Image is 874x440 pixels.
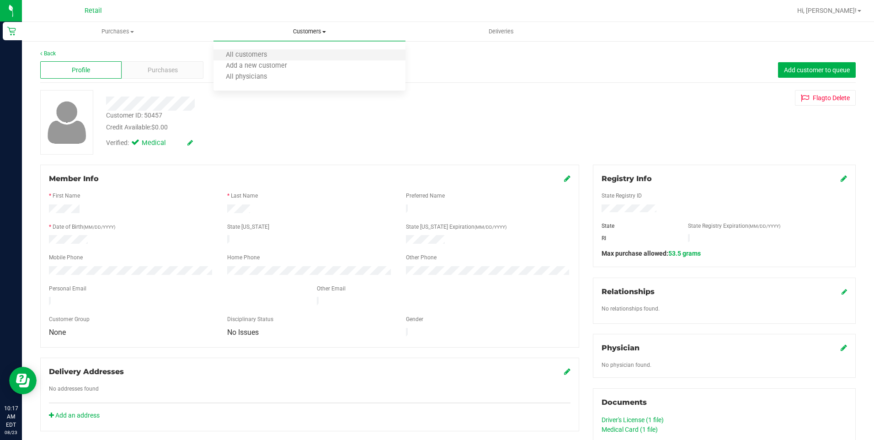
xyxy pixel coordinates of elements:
div: RI [595,234,681,242]
a: Add an address [49,412,100,419]
label: No addresses found [49,385,99,393]
label: Home Phone [227,253,260,262]
div: Customer ID: 50457 [106,111,162,120]
span: (MM/DD/YYYY) [748,224,780,229]
a: Purchases [22,22,213,41]
span: Customers [213,27,405,36]
button: Flagto Delete [795,90,856,106]
label: Personal Email [49,284,86,293]
a: Medical Card (1 file) [602,426,658,433]
label: Other Email [317,284,346,293]
span: Medical [142,138,178,148]
label: Preferred Name [406,192,445,200]
label: Gender [406,315,423,323]
div: Verified: [106,138,193,148]
span: Retail [85,7,102,15]
button: Add customer to queue [778,62,856,78]
span: No Issues [227,328,259,337]
span: Hi, [PERSON_NAME]! [797,7,857,14]
label: State Registry Expiration [688,222,780,230]
inline-svg: Retail [7,27,16,36]
p: 08/23 [4,429,18,436]
label: No relationships found. [602,305,660,313]
label: State Registry ID [602,192,642,200]
label: State [US_STATE] [227,223,269,231]
a: Customers All customers Add a new customer All physicians [213,22,405,41]
span: Member Info [49,174,99,183]
span: Delivery Addresses [49,367,124,376]
span: $0.00 [151,123,168,131]
label: Other Phone [406,253,437,262]
span: All customers [213,51,279,59]
span: Physician [602,343,640,352]
span: All physicians [213,73,279,81]
a: Driver's License (1 file) [602,416,664,424]
span: Relationships [602,287,655,296]
div: Credit Available: [106,123,507,132]
span: Registry Info [602,174,652,183]
label: First Name [53,192,80,200]
p: 10:17 AM EDT [4,404,18,429]
span: Add customer to queue [784,66,850,74]
label: Customer Group [49,315,90,323]
span: 53.5 grams [668,250,701,257]
span: No physician found. [602,362,651,368]
span: Deliveries [476,27,526,36]
img: user-icon.png [43,99,91,146]
label: Last Name [231,192,258,200]
iframe: Resource center [9,367,37,394]
label: Disciplinary Status [227,315,273,323]
span: (MM/DD/YYYY) [83,225,115,230]
span: None [49,328,66,337]
a: Back [40,50,56,57]
span: Purchases [148,65,178,75]
span: Documents [602,398,647,407]
label: Date of Birth [53,223,115,231]
label: Mobile Phone [49,253,83,262]
span: Max purchase allowed: [602,250,701,257]
a: Deliveries [405,22,597,41]
span: Add a new customer [213,62,299,70]
div: State [595,222,681,230]
span: Purchases [22,27,213,36]
span: Profile [72,65,90,75]
label: State [US_STATE] Expiration [406,223,506,231]
span: (MM/DD/YYYY) [474,225,506,230]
